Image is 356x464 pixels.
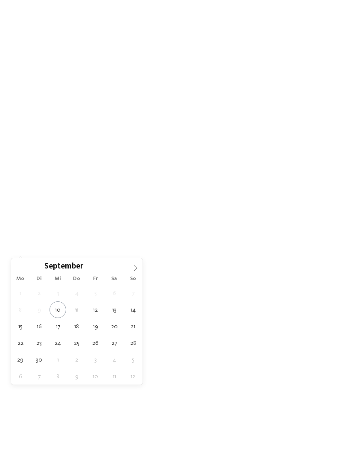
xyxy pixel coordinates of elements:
[87,368,104,385] span: Oktober 10, 2025
[17,342,339,429] p: Ab nach [GEOGRAPHIC_DATA], in den Süden! Unsere bieten euch wirklich alles, was ihr euch während ...
[12,335,29,351] span: September 22, 2025
[22,231,47,237] span: Anreise
[50,368,66,385] span: Oktober 8, 2025
[12,351,29,368] span: September 29, 2025
[181,266,257,308] a: Südtirol, den Süden und seine Highlights entdecken Südtirol Euer Erlebnisreich
[106,368,123,385] span: Oktober 11, 2025
[68,351,85,368] span: Oktober 2, 2025
[30,276,49,282] span: Di
[124,276,143,282] span: So
[205,279,233,288] span: Südtirol
[71,231,97,237] span: Abreise
[11,276,30,282] span: Mo
[50,351,66,368] span: Oktober 1, 2025
[87,318,104,335] span: September 19, 2025
[83,262,111,271] input: Year
[125,368,141,385] span: Oktober 12, 2025
[105,276,124,282] span: Sa
[31,351,47,368] span: September 30, 2025
[87,351,104,368] span: Oktober 3, 2025
[173,344,280,350] a: Familienhotels [GEOGRAPHIC_DATA]
[106,285,123,301] span: September 6, 2025
[49,276,67,282] span: Mi
[121,231,147,237] span: Region
[67,276,86,282] span: Do
[125,318,141,335] span: September 21, 2025
[269,287,333,295] span: Eure Kindheitserinnerungen
[189,391,302,398] a: Familienurlaub in [GEOGRAPHIC_DATA]
[31,318,47,335] span: September 16, 2025
[228,231,267,237] span: Family Experiences
[86,276,105,282] span: Fr
[171,231,204,237] span: Meine Wünsche
[50,335,66,351] span: September 24, 2025
[125,335,141,351] span: September 28, 2025
[44,263,83,271] span: September
[31,335,47,351] span: September 23, 2025
[31,285,47,301] span: September 2, 2025
[106,318,123,335] span: September 20, 2025
[31,368,47,385] span: Oktober 7, 2025
[125,285,141,301] span: September 7, 2025
[125,301,141,318] span: September 14, 2025
[68,335,85,351] span: September 25, 2025
[68,285,85,301] span: September 4, 2025
[198,287,239,295] span: Euer Erlebnisreich
[31,301,47,318] span: September 9, 2025
[12,285,29,301] span: September 1, 2025
[87,335,104,351] span: September 26, 2025
[334,16,348,23] span: Menü
[106,301,123,318] span: September 13, 2025
[87,285,104,301] span: September 5, 2025
[50,301,66,318] span: September 10, 2025
[34,320,322,336] span: Südtirol: Im Süden Naturschauspiele entdecken
[87,301,104,318] span: September 12, 2025
[68,301,85,318] span: September 11, 2025
[276,279,326,288] span: Naturerlebnisse
[12,318,29,335] span: September 15, 2025
[313,9,356,30] img: Familienhotels Südtirol
[50,318,66,335] span: September 17, 2025
[264,266,339,308] a: Südtirol, den Süden und seine Highlights entdecken Naturerlebnisse Eure Kindheitserinnerungen
[106,351,123,368] span: Oktober 4, 2025
[68,368,85,385] span: Oktober 9, 2025
[125,351,141,368] span: Oktober 5, 2025
[68,318,85,335] span: September 18, 2025
[298,226,345,241] a: Hotel finden
[12,368,29,385] span: Oktober 6, 2025
[106,335,123,351] span: September 27, 2025
[12,301,29,318] span: September 8, 2025
[50,285,66,301] span: September 3, 2025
